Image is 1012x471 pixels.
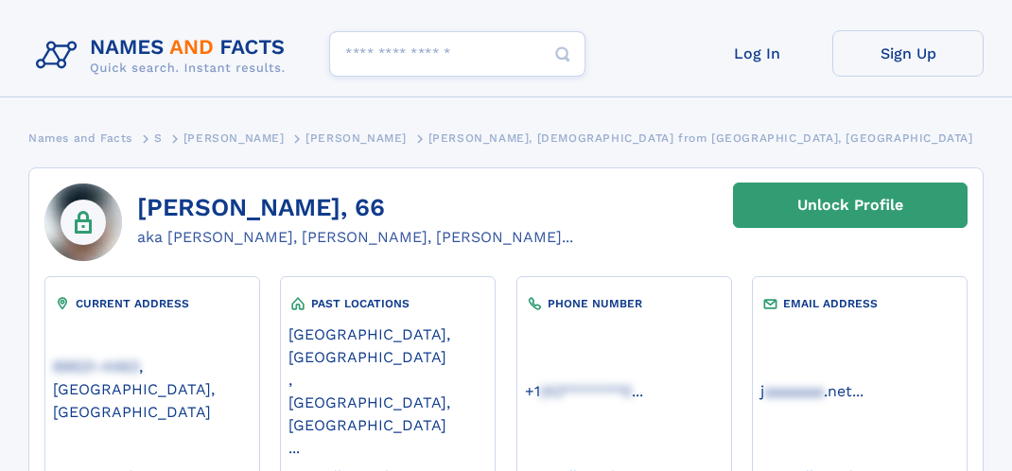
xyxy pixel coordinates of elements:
[288,392,487,434] a: [GEOGRAPHIC_DATA], [GEOGRAPHIC_DATA]
[288,313,487,462] div: ,
[681,30,832,77] a: Log In
[183,126,285,149] a: [PERSON_NAME]
[137,226,573,249] div: aka [PERSON_NAME], [PERSON_NAME], [PERSON_NAME]...
[760,382,959,400] a: ...
[53,356,252,421] a: 89521-4463, [GEOGRAPHIC_DATA], [GEOGRAPHIC_DATA]
[288,323,487,366] a: [GEOGRAPHIC_DATA], [GEOGRAPHIC_DATA]
[154,126,163,149] a: S
[28,30,301,81] img: Logo Names and Facts
[305,131,407,145] span: [PERSON_NAME]
[832,30,984,77] a: Sign Up
[525,294,724,313] div: PHONE NUMBER
[797,183,903,227] div: Unlock Profile
[288,439,487,457] a: ...
[28,126,132,149] a: Names and Facts
[305,126,407,149] a: [PERSON_NAME]
[329,31,585,77] input: search input
[764,382,824,400] span: aaaaaaa
[428,131,973,145] span: [PERSON_NAME], [DEMOGRAPHIC_DATA] from [GEOGRAPHIC_DATA], [GEOGRAPHIC_DATA]
[760,294,959,313] div: EMAIL ADDRESS
[53,294,252,313] div: CURRENT ADDRESS
[137,194,573,222] h1: [PERSON_NAME], 66
[760,380,852,400] a: jaaaaaaa.net
[540,31,585,78] button: Search Button
[183,131,285,145] span: [PERSON_NAME]
[154,131,163,145] span: S
[733,183,968,228] a: Unlock Profile
[53,358,139,375] span: 89521-4463
[288,294,487,313] div: PAST LOCATIONS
